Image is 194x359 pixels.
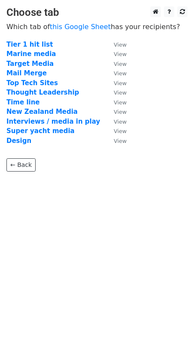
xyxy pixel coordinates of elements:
small: View [114,89,127,96]
a: View [105,50,127,58]
a: Thought Leadership [6,89,79,96]
a: View [105,69,127,77]
a: New Zealand Media [6,108,78,116]
h3: Choose tab [6,6,188,19]
small: View [114,42,127,48]
small: View [114,109,127,115]
a: View [105,118,127,125]
small: View [114,119,127,125]
a: this Google Sheet [50,23,111,31]
a: View [105,60,127,68]
small: View [114,138,127,144]
small: View [114,99,127,106]
a: Interviews / media in play [6,118,100,125]
a: View [105,89,127,96]
a: ← Back [6,158,36,172]
a: Tier 1 hit list [6,41,53,48]
a: Mail Merge [6,69,47,77]
a: Marine media [6,50,56,58]
small: View [114,70,127,77]
a: Super yacht media [6,127,75,135]
a: View [105,41,127,48]
p: Which tab of has your recipients? [6,22,188,31]
small: View [114,51,127,57]
a: View [105,79,127,87]
small: View [114,61,127,67]
a: Target Media [6,60,54,68]
a: View [105,127,127,135]
a: Design [6,137,31,145]
small: View [114,80,127,86]
a: Time line [6,98,40,106]
a: Top Tech Sites [6,79,58,87]
small: View [114,128,127,134]
a: View [105,98,127,106]
a: View [105,137,127,145]
a: View [105,108,127,116]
